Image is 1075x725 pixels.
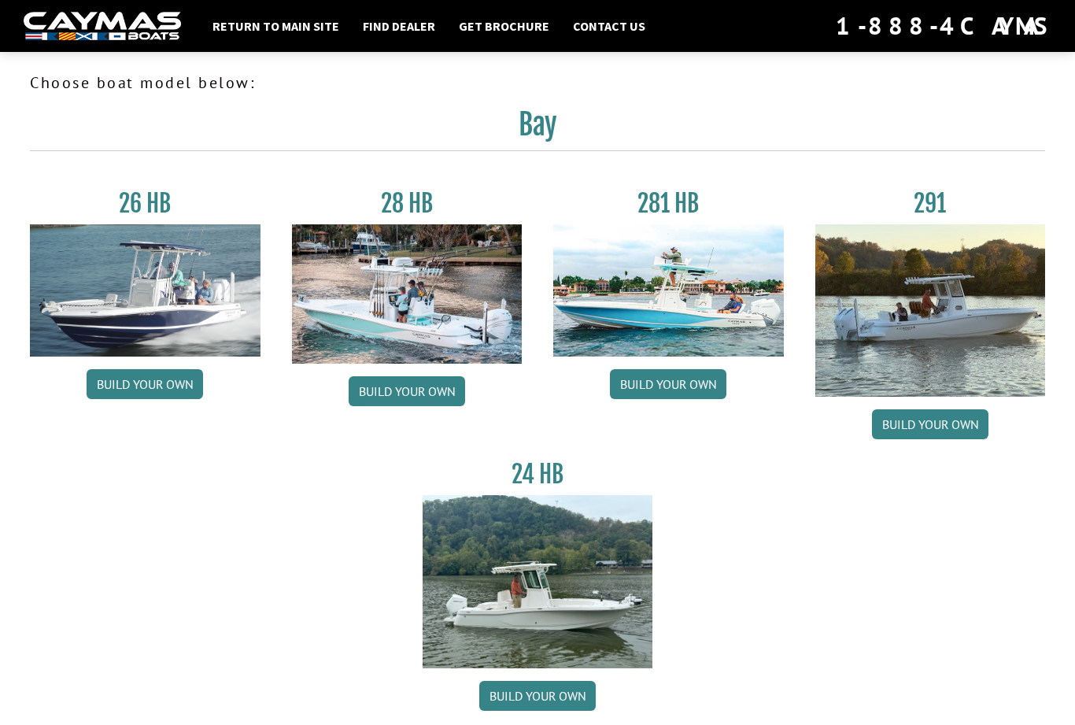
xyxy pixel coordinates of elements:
[205,16,347,36] a: Return to main site
[30,224,260,357] img: 26_new_photo_resized.jpg
[24,12,181,41] img: white-logo-c9c8dbefe5ff5ceceb0f0178aa75bf4bb51f6bca0971e226c86eb53dfe498488.png
[815,224,1046,397] img: 291_Thumbnail.jpg
[610,369,726,399] a: Build your own
[479,681,596,711] a: Build your own
[355,16,443,36] a: Find Dealer
[292,189,523,218] h3: 28 HB
[423,460,653,489] h3: 24 HB
[30,71,1045,94] p: Choose boat model below:
[349,376,465,406] a: Build your own
[423,495,653,668] img: 24_HB_thumbnail.jpg
[872,409,988,439] a: Build your own
[30,107,1045,151] h2: Bay
[553,224,784,357] img: 28-hb-twin.jpg
[87,369,203,399] a: Build your own
[292,224,523,364] img: 28_hb_thumbnail_for_caymas_connect.jpg
[565,16,653,36] a: Contact Us
[30,189,260,218] h3: 26 HB
[815,189,1046,218] h3: 291
[836,9,1051,43] div: 1-888-4CAYMAS
[553,189,784,218] h3: 281 HB
[451,16,557,36] a: Get Brochure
